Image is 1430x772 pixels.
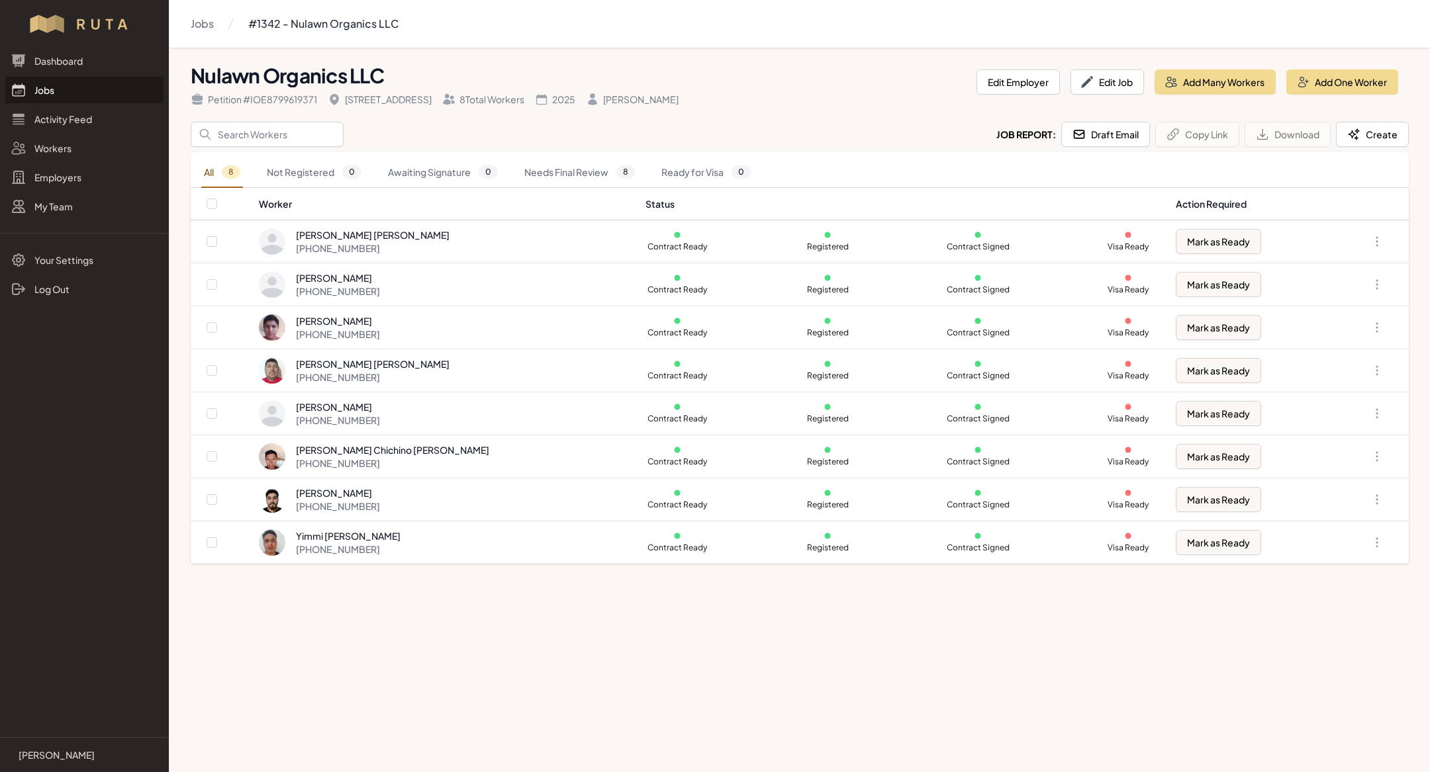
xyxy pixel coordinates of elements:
[1071,69,1144,95] button: Edit Job
[19,748,95,761] p: [PERSON_NAME]
[11,748,158,761] a: [PERSON_NAME]
[28,13,141,34] img: Workflow
[796,241,859,252] p: Registered
[645,370,709,381] p: Contract Ready
[732,165,751,179] span: 0
[1176,401,1261,426] button: Mark as Ready
[645,456,709,467] p: Contract Ready
[616,165,635,179] span: 8
[5,276,164,302] a: Log Out
[201,157,243,188] a: All
[342,165,361,179] span: 0
[946,327,1010,338] p: Contract Signed
[296,400,380,413] div: [PERSON_NAME]
[796,284,859,295] p: Registered
[5,247,164,273] a: Your Settings
[1176,358,1261,383] button: Mark as Ready
[191,157,1409,188] nav: Tabs
[1176,487,1261,512] button: Mark as Ready
[1061,122,1150,147] button: Draft Email
[645,284,709,295] p: Contract Ready
[946,284,1010,295] p: Contract Signed
[1155,69,1276,95] button: Add Many Workers
[385,157,501,188] a: Awaiting Signature
[645,241,709,252] p: Contract Ready
[1096,542,1160,553] p: Visa Ready
[296,357,450,370] div: [PERSON_NAME] [PERSON_NAME]
[222,165,240,179] span: 8
[645,413,709,424] p: Contract Ready
[796,413,859,424] p: Registered
[296,284,380,298] div: [PHONE_NUMBER]
[5,164,164,191] a: Employers
[191,11,214,37] a: Jobs
[5,48,164,74] a: Dashboard
[535,93,575,106] div: 2025
[191,11,399,37] nav: Breadcrumb
[296,542,401,556] div: [PHONE_NUMBER]
[264,157,364,188] a: Not Registered
[645,327,709,338] p: Contract Ready
[1096,284,1160,295] p: Visa Ready
[296,241,450,255] div: [PHONE_NUMBER]
[1176,444,1261,469] button: Mark as Ready
[1096,241,1160,252] p: Visa Ready
[638,188,1168,220] th: Status
[1176,315,1261,340] button: Mark as Ready
[946,542,1010,553] p: Contract Signed
[296,499,380,513] div: [PHONE_NUMBER]
[296,443,489,456] div: [PERSON_NAME] Chichino [PERSON_NAME]
[5,135,164,161] a: Workers
[328,93,432,106] div: [STREET_ADDRESS]
[248,11,399,37] a: #1342 - Nulawn Organics LLC
[442,93,524,106] div: 8 Total Workers
[5,77,164,103] a: Jobs
[479,165,498,179] span: 0
[296,486,380,499] div: [PERSON_NAME]
[191,122,344,147] input: Search Workers
[1096,327,1160,338] p: Visa Ready
[796,499,859,510] p: Registered
[191,64,966,87] h1: Nulawn Organics LLC
[1245,122,1331,147] button: Download
[296,370,450,384] div: [PHONE_NUMBER]
[946,370,1010,381] p: Contract Signed
[296,228,450,241] div: [PERSON_NAME] [PERSON_NAME]
[659,157,753,188] a: Ready for Visa
[296,413,380,427] div: [PHONE_NUMBER]
[1286,69,1398,95] button: Add One Worker
[796,456,859,467] p: Registered
[1096,499,1160,510] p: Visa Ready
[1155,122,1239,147] button: Copy Link
[5,193,164,220] a: My Team
[296,271,380,284] div: [PERSON_NAME]
[522,157,638,188] a: Needs Final Review
[1176,272,1261,297] button: Mark as Ready
[296,456,489,470] div: [PHONE_NUMBER]
[1176,530,1261,555] button: Mark as Ready
[296,529,401,542] div: Yimmi [PERSON_NAME]
[296,314,380,327] div: [PERSON_NAME]
[946,456,1010,467] p: Contract Signed
[977,69,1060,95] button: Edit Employer
[586,93,679,106] div: [PERSON_NAME]
[946,499,1010,510] p: Contract Signed
[296,327,380,341] div: [PHONE_NUMBER]
[946,241,1010,252] p: Contract Signed
[946,413,1010,424] p: Contract Signed
[1096,456,1160,467] p: Visa Ready
[1168,188,1329,220] th: Action Required
[5,106,164,132] a: Activity Feed
[645,542,709,553] p: Contract Ready
[1096,370,1160,381] p: Visa Ready
[796,542,859,553] p: Registered
[645,499,709,510] p: Contract Ready
[1096,413,1160,424] p: Visa Ready
[796,327,859,338] p: Registered
[1176,229,1261,254] button: Mark as Ready
[259,197,630,210] div: Worker
[796,370,859,381] p: Registered
[1336,122,1409,147] button: Create
[996,128,1056,141] h2: Job Report:
[191,93,317,106] div: Petition # IOE8799619371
